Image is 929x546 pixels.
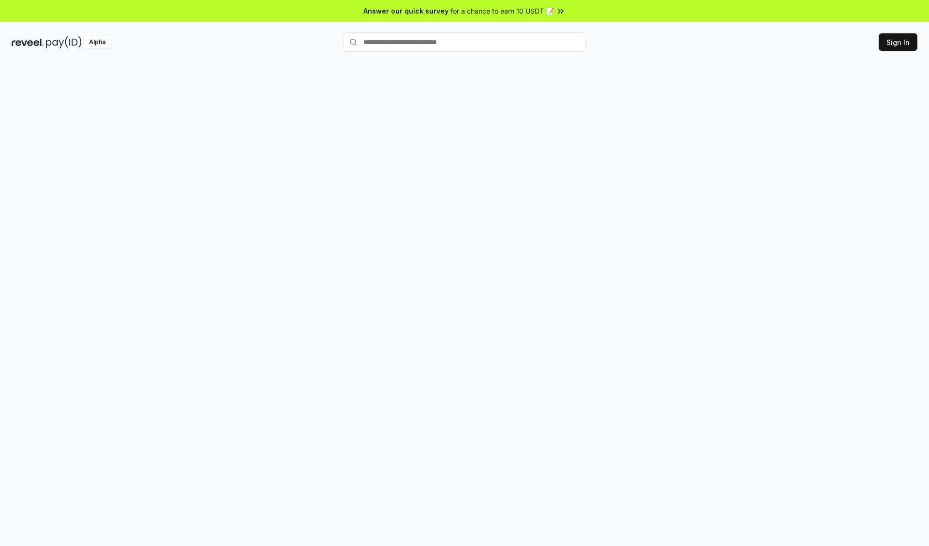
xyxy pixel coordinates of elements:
img: reveel_dark [12,36,44,48]
div: Alpha [84,36,111,48]
button: Sign In [879,33,917,51]
img: pay_id [46,36,82,48]
span: Answer our quick survey [363,6,449,16]
span: for a chance to earn 10 USDT 📝 [450,6,554,16]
